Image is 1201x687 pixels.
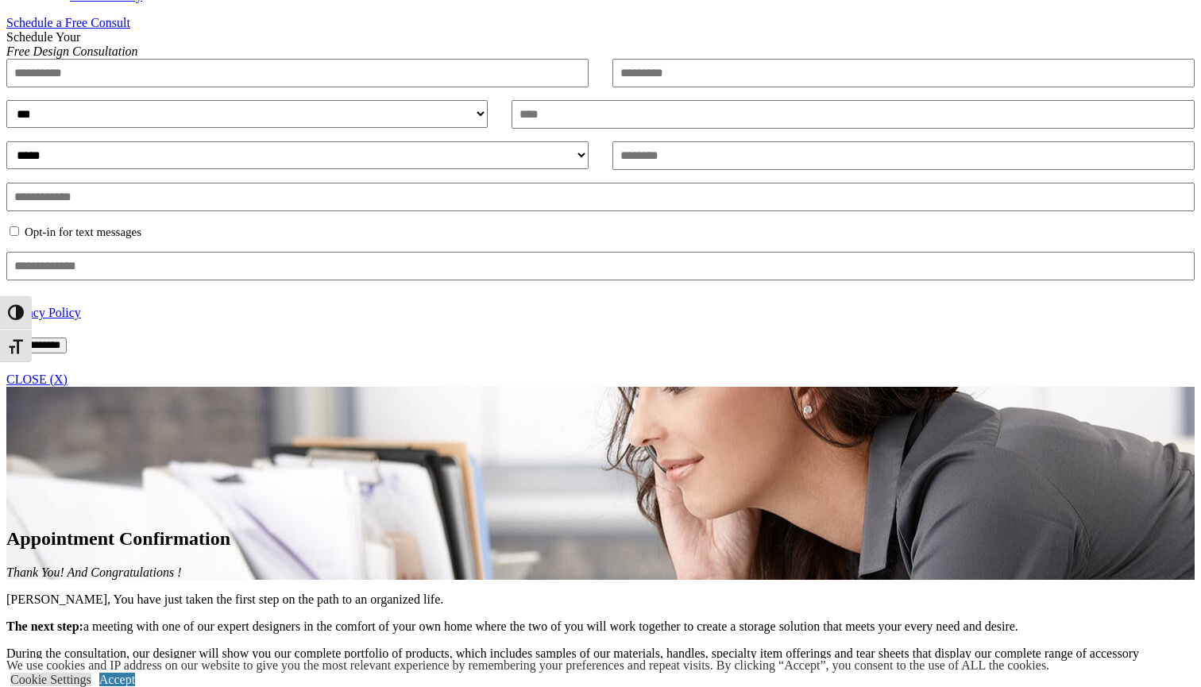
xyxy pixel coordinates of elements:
strong: The next step: [6,619,83,633]
span: Schedule Your [6,30,138,58]
a: Schedule a Free Consult (opens a dropdown menu) [6,16,130,29]
span: [PERSON_NAME], You have just taken the first step on the path to an organized life. [6,592,443,606]
p: a meeting with one of our expert designers in the comfort of your own home where the two of you w... [6,619,1195,634]
a: Privacy Policy [6,306,81,319]
a: Accept [99,673,135,686]
a: CLOSE (X) [6,372,68,386]
h1: Appointment Confirmation [6,528,1195,550]
a: Cookie Settings [10,673,91,686]
label: Opt-in for text messages [25,226,141,239]
div: We use cookies and IP address on our website to give you the most relevant experience by remember... [6,658,1049,673]
em: Thank You! And Congratulations ! [6,565,181,579]
p: During the consultation, our designer will show you our complete portfolio of products, which inc... [6,646,1195,675]
em: Free Design Consultation [6,44,138,58]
